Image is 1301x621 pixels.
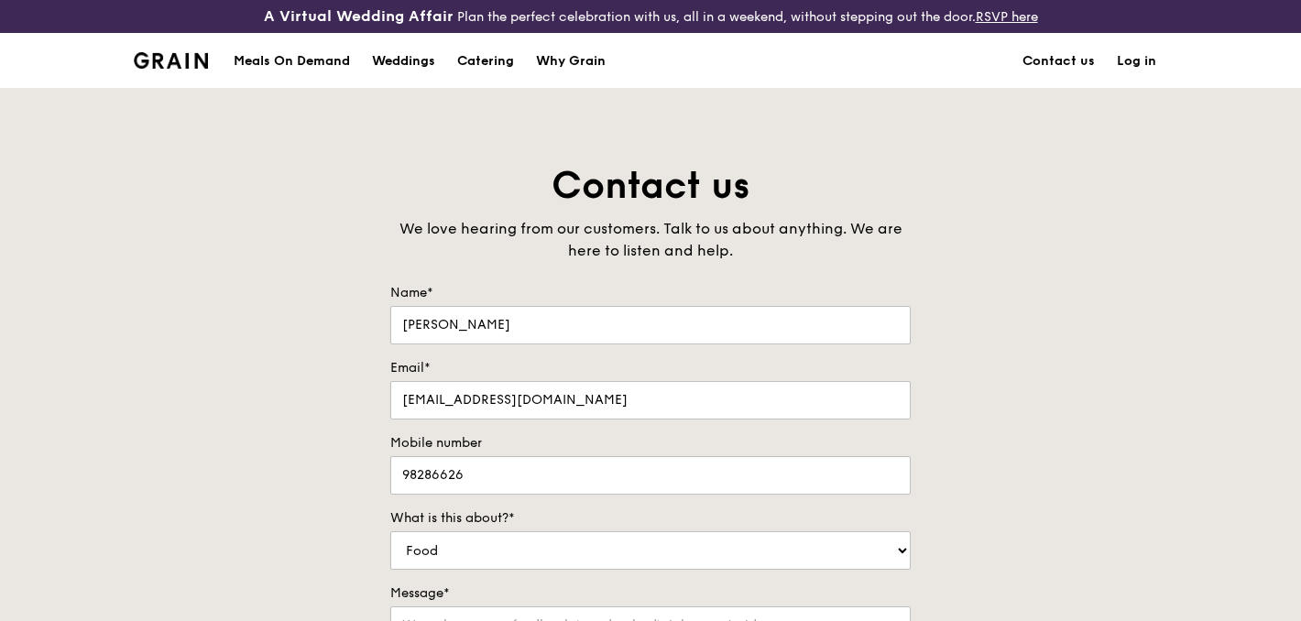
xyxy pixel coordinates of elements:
label: Mobile number [390,434,911,452]
div: Plan the perfect celebration with us, all in a weekend, without stepping out the door. [217,7,1085,26]
div: Weddings [372,34,435,89]
a: Log in [1106,34,1167,89]
label: Email* [390,359,911,377]
a: Catering [446,34,525,89]
label: Name* [390,284,911,302]
a: Why Grain [525,34,617,89]
h3: A Virtual Wedding Affair [264,7,454,26]
div: Catering [457,34,514,89]
label: Message* [390,584,911,603]
a: Contact us [1011,34,1106,89]
img: Grain [134,52,208,69]
div: Why Grain [536,34,606,89]
label: What is this about?* [390,509,911,528]
a: GrainGrain [134,32,208,87]
h1: Contact us [390,161,911,211]
div: Meals On Demand [234,34,350,89]
a: RSVP here [976,9,1038,25]
div: We love hearing from our customers. Talk to us about anything. We are here to listen and help. [390,218,911,262]
a: Weddings [361,34,446,89]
